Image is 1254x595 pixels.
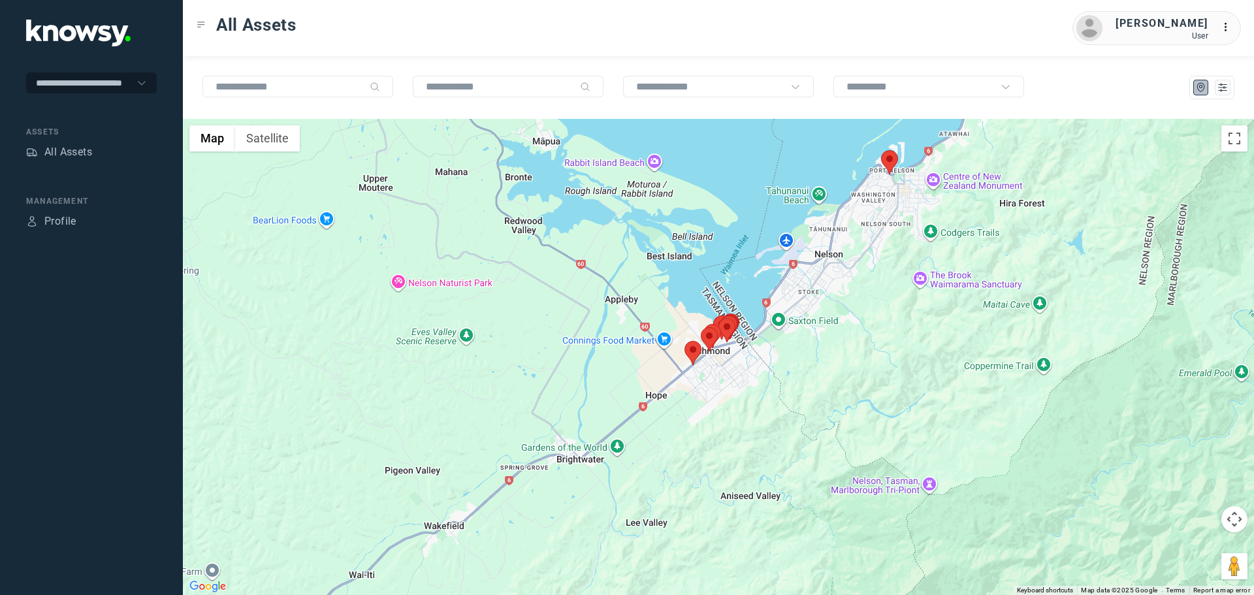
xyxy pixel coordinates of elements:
[370,82,380,92] div: Search
[1221,506,1247,532] button: Map camera controls
[1081,587,1157,594] span: Map data ©2025 Google
[44,144,92,160] div: All Assets
[26,126,157,138] div: Assets
[1017,586,1073,595] button: Keyboard shortcuts
[1166,587,1185,594] a: Terms (opens in new tab)
[186,578,229,595] a: Open this area in Google Maps (opens a new window)
[186,578,229,595] img: Google
[1076,15,1102,41] img: avatar.png
[26,144,92,160] a: AssetsAll Assets
[1221,553,1247,579] button: Drag Pegman onto the map to open Street View
[580,82,590,92] div: Search
[1195,82,1207,93] div: Map
[1116,31,1208,40] div: User
[189,125,235,152] button: Show street map
[1193,587,1250,594] a: Report a map error
[26,216,38,227] div: Profile
[1221,125,1247,152] button: Toggle fullscreen view
[197,20,206,29] div: Toggle Menu
[26,214,76,229] a: ProfileProfile
[44,214,76,229] div: Profile
[1221,20,1237,35] div: :
[26,146,38,158] div: Assets
[1217,82,1229,93] div: List
[26,20,131,46] img: Application Logo
[1116,16,1208,31] div: [PERSON_NAME]
[216,13,297,37] span: All Assets
[26,195,157,207] div: Management
[1222,22,1235,32] tspan: ...
[1221,20,1237,37] div: :
[235,125,300,152] button: Show satellite imagery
